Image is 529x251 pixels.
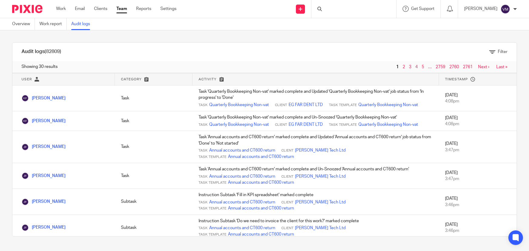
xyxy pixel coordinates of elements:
img: Kirsty Flowerdew [22,95,29,102]
span: User [22,78,32,81]
td: Task 'Annual accounts and CT600 return' marked complete and Un-Snoozed 'Annual accounts and CT600... [193,163,439,189]
td: Task [115,131,193,163]
img: Jill Fox [22,224,29,231]
div: 3:47pm [445,147,511,153]
td: Subtask [115,189,193,215]
a: EG FAR DENT LTD [289,102,323,108]
nav: pager [395,65,507,69]
span: Activity [199,78,216,81]
a: Quarterly Bookkeeping Non-vat [209,102,269,108]
a: Next › [478,65,489,69]
a: 5 [422,65,424,69]
a: [PERSON_NAME] [22,199,65,204]
img: Kirsty Flowerdew [22,117,29,125]
td: Instruction Subtask 'Fill in KPI spreadsheet' marked complete [193,189,439,215]
span: Showing 30 results [22,64,58,70]
a: [PERSON_NAME] [22,96,65,100]
a: Email [75,6,85,12]
span: … [427,63,433,71]
a: EG FAR DENT LTD [289,122,323,128]
a: Last » [496,65,507,69]
td: Task [115,163,193,189]
span: Task [199,122,208,127]
div: 3:46pm [445,228,511,234]
p: [PERSON_NAME] [464,6,497,12]
span: Timestamp [445,78,468,81]
a: 2759 [436,65,445,69]
span: Task Template [199,206,226,211]
span: Task Template [199,155,226,159]
span: Task Template [199,232,226,237]
td: [DATE] [439,189,517,215]
div: 4:08pm [445,98,511,104]
span: Client [275,103,287,108]
a: Annual accounts and CT600 return [228,231,294,237]
a: Overview [12,18,35,30]
a: Clients [94,6,107,12]
a: Annual accounts and CT600 return [209,199,275,205]
span: Client [275,122,287,127]
a: Annual accounts and CT600 return [228,179,294,186]
img: svg%3E [501,4,510,14]
span: 1 [395,63,400,71]
a: Annual accounts and CT600 return [209,173,275,179]
a: [PERSON_NAME] Tech Ltd [295,225,346,231]
a: Annual accounts and CT600 return [209,225,275,231]
span: Get Support [411,7,434,11]
td: Instruction Subtask 'Do we need to invoice the client for this work?' marked complete [193,215,439,240]
span: Client [281,148,293,153]
td: [DATE] [439,131,517,163]
img: Jill Fox [22,172,29,179]
a: Quarterly Bookkeeping Non-vat [358,102,418,108]
a: Settings [160,6,176,12]
a: Reports [136,6,151,12]
div: 3:47pm [445,176,511,182]
a: [PERSON_NAME] [22,119,65,123]
a: [PERSON_NAME] Tech Ltd [295,199,346,205]
span: Task [199,174,208,179]
a: [PERSON_NAME] Tech Ltd [295,147,346,153]
span: Task [199,226,208,231]
td: Task 'Quarterly Bookkeeping Non-vat' marked complete and Updated 'Quarterly Bookkeeping Non-vat' ... [193,85,439,111]
span: Task [199,200,208,205]
a: [PERSON_NAME] [22,225,65,229]
a: 3 [409,65,411,69]
a: [PERSON_NAME] [22,145,65,149]
a: Audit logs [71,18,95,30]
a: Annual accounts and CT600 return [228,205,294,211]
td: [DATE] [439,85,517,111]
a: 2761 [463,65,473,69]
div: 3:46pm [445,202,511,208]
td: [DATE] [439,215,517,240]
span: Category [121,78,142,81]
img: Jill Fox [22,198,29,206]
td: Task 'Annual accounts and CT600 return' marked complete and Updated 'Annual accounts and CT600 re... [193,131,439,163]
td: Task 'Quarterly Bookkeeping Non-vat' marked complete and Un-Snoozed 'Quarterly Bookkeeping Non-vat' [193,111,439,131]
span: Client [281,174,293,179]
a: Quarterly Bookkeeping Non-vat [358,122,418,128]
span: Task [199,103,208,108]
a: Quarterly Bookkeeping Non-vat [209,122,269,128]
td: [DATE] [439,163,517,189]
img: Jill Fox [22,143,29,151]
a: 4 [415,65,418,69]
span: Filter [498,50,507,54]
span: Client [281,200,293,205]
span: Task Template [329,103,357,108]
a: 2 [403,65,405,69]
span: Client [281,226,293,231]
a: Work report [39,18,67,30]
td: Task [115,111,193,131]
td: Subtask [115,215,193,240]
a: [PERSON_NAME] [22,174,65,178]
a: [PERSON_NAME] Tech Ltd [295,173,346,179]
a: Annual accounts and CT600 return [228,154,294,160]
a: Work [56,6,66,12]
span: Task Template [329,122,357,127]
span: Task [199,148,208,153]
td: [DATE] [439,111,517,131]
a: 2760 [449,65,459,69]
td: Task [115,85,193,111]
a: Team [116,6,127,12]
span: Task Template [199,180,226,185]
